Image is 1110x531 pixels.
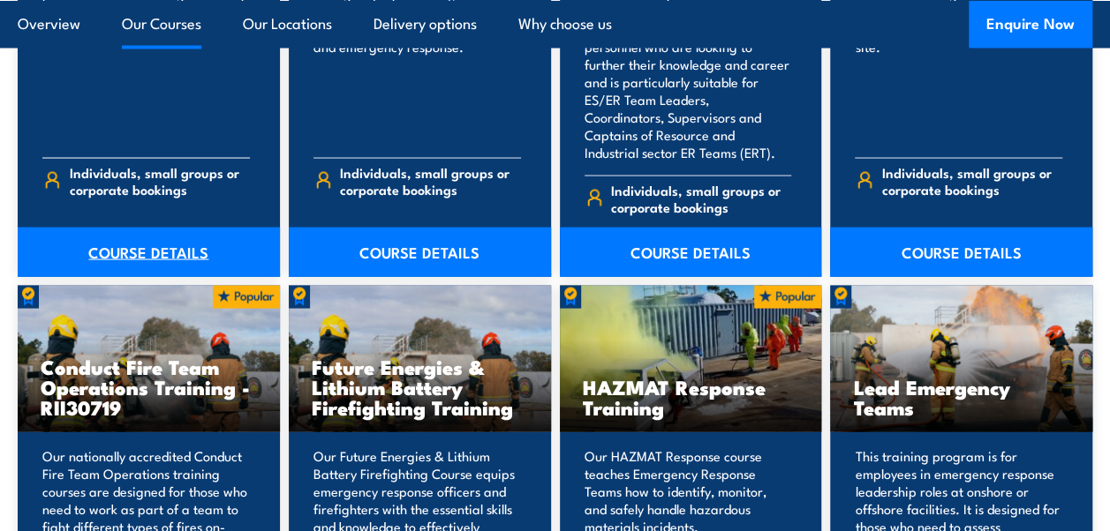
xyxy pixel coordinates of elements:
h3: Lead Emergency Teams [853,377,1069,417]
span: Individuals, small groups or corporate bookings [340,164,520,198]
span: Individuals, small groups or corporate bookings [882,164,1062,198]
h3: HAZMAT Response Training [583,377,799,417]
span: Individuals, small groups or corporate bookings [70,164,250,198]
a: COURSE DETAILS [830,228,1092,277]
span: Individuals, small groups or corporate bookings [611,182,791,215]
h3: Conduct Fire Team Operations Training - RII30719 [41,356,257,417]
a: COURSE DETAILS [18,228,280,277]
h3: Future Energies & Lithium Battery Firefighting Training [312,356,528,417]
a: COURSE DETAILS [560,228,822,277]
a: COURSE DETAILS [289,228,551,277]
